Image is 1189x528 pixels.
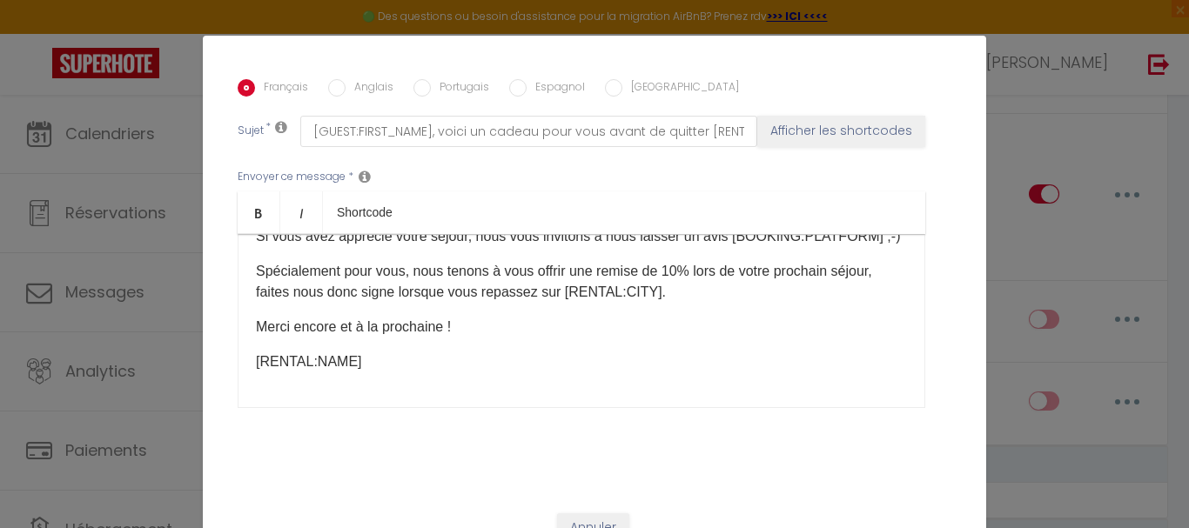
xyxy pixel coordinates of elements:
[238,123,264,141] label: Sujet
[359,170,371,184] i: Message
[238,191,280,233] a: Bold
[256,261,907,303] p: Spécialement pour vous, nous tenons à vous offrir une remise de 10% lors de votre prochain séjour...
[256,317,907,338] p: Merci encore et à la prochaine !
[280,191,323,233] a: Italic
[275,120,287,134] i: Subject
[622,79,739,98] label: [GEOGRAPHIC_DATA]
[346,79,393,98] label: Anglais
[238,169,346,185] label: Envoyer ce message
[323,191,406,233] a: Shortcode
[256,351,907,372] p: [RENTAL:NAME]​
[256,226,907,247] p: Si vous avez apprécié votre séjour, nous vous invitons à nous laisser un avis [BOOKING:PLATFORM]​...
[527,79,585,98] label: Espagnol
[255,79,308,98] label: Français
[431,79,489,98] label: Portugais
[757,116,925,147] button: Afficher les shortcodes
